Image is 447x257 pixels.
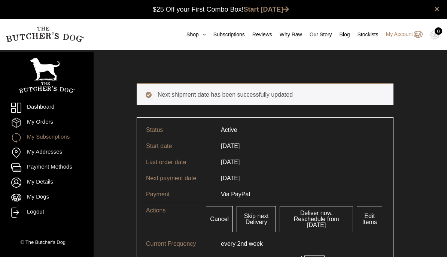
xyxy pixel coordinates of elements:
a: Skip next Delivery [237,206,276,232]
td: [DATE] [216,154,244,170]
a: Reviews [245,31,272,39]
a: Blog [332,31,350,39]
span: week [249,241,263,247]
a: My Subscriptions [11,133,82,143]
td: Last order date [142,154,216,170]
a: Logout [11,208,82,218]
a: My Details [11,178,82,188]
a: Shop [179,31,206,39]
td: Actions [142,202,200,236]
td: Next payment date [142,170,216,186]
a: My Orders [11,118,82,128]
a: My Account [378,30,423,39]
td: Start date [142,138,216,154]
a: Edit Items [357,206,382,232]
span: Via PayPal [221,191,250,197]
a: close [434,4,440,13]
a: Stockists [350,31,378,39]
a: Deliver now. Reschedule from [DATE] [280,206,353,232]
img: TBD_Portrait_Logo_White.png [19,58,75,93]
a: My Dogs [11,193,82,203]
td: Status [142,122,216,138]
p: Current Frequency [146,239,221,248]
span: every 2nd [221,241,247,247]
a: Payment Methods [11,163,82,173]
td: Payment [142,186,216,202]
img: TBD_Cart-Empty.png [430,30,440,40]
a: Subscriptions [206,31,245,39]
td: Active [216,122,242,138]
a: Why Raw [272,31,302,39]
a: Start [DATE] [244,6,289,13]
a: Our Story [302,31,332,39]
div: Next shipment date has been successfully updated [137,83,393,105]
a: Dashboard [11,103,82,113]
td: [DATE] [216,138,244,154]
a: Cancel [206,206,233,232]
td: [DATE] [216,170,244,186]
a: My Addresses [11,148,82,158]
div: 0 [435,27,442,35]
